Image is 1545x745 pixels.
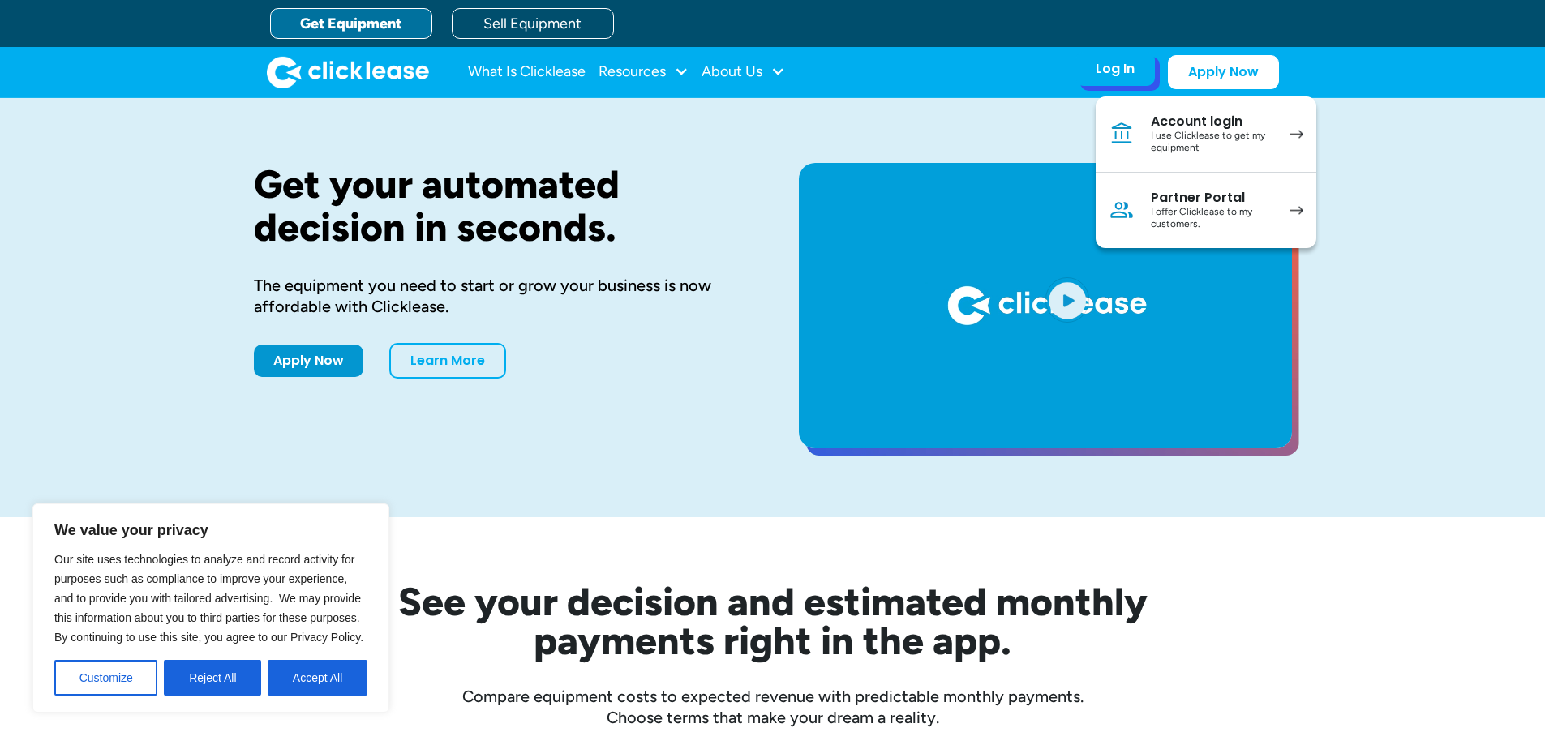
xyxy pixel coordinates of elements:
[254,163,747,249] h1: Get your automated decision in seconds.
[1151,206,1273,231] div: I offer Clicklease to my customers.
[54,660,157,696] button: Customize
[164,660,261,696] button: Reject All
[267,56,429,88] a: home
[1151,113,1273,130] div: Account login
[1109,197,1135,223] img: Person icon
[1096,61,1135,77] div: Log In
[468,56,586,88] a: What Is Clicklease
[254,275,747,317] div: The equipment you need to start or grow your business is now affordable with Clicklease.
[254,686,1292,728] div: Compare equipment costs to expected revenue with predictable monthly payments. Choose terms that ...
[1096,96,1316,248] nav: Log In
[267,56,429,88] img: Clicklease logo
[389,343,506,379] a: Learn More
[1151,190,1273,206] div: Partner Portal
[702,56,785,88] div: About Us
[1151,130,1273,155] div: I use Clicklease to get my equipment
[1109,121,1135,147] img: Bank icon
[599,56,689,88] div: Resources
[54,553,363,644] span: Our site uses technologies to analyze and record activity for purposes such as compliance to impr...
[1168,55,1279,89] a: Apply Now
[32,503,389,713] div: We value your privacy
[54,520,367,540] p: We value your privacy
[1290,130,1303,139] img: arrow
[1290,206,1303,215] img: arrow
[1045,277,1089,323] img: Blue play button logo on a light blue circular background
[319,582,1227,660] h2: See your decision and estimated monthly payments right in the app.
[268,660,367,696] button: Accept All
[254,345,363,377] a: Apply Now
[1096,96,1316,173] a: Account loginI use Clicklease to get my equipment
[1096,173,1316,248] a: Partner PortalI offer Clicklease to my customers.
[799,163,1292,448] a: open lightbox
[452,8,614,39] a: Sell Equipment
[270,8,432,39] a: Get Equipment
